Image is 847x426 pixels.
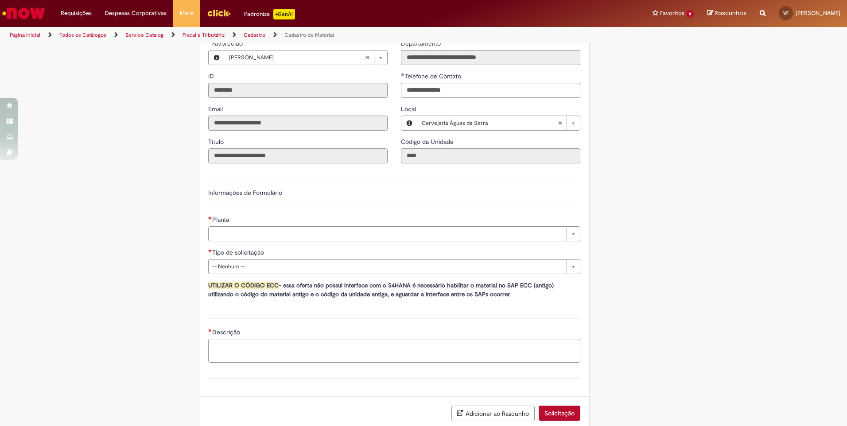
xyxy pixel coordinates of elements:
[10,31,40,39] a: Página inicial
[208,329,212,332] span: Necessários
[361,50,374,65] abbr: Limpar campo Favorecido
[279,282,281,289] strong: -
[180,9,194,18] span: More
[212,259,562,274] span: -- Nenhum --
[208,282,554,298] span: essa oferta não possui interface com o S4HANA é necessário habilitar o material no SAP ECC (antig...
[7,27,558,43] ul: Trilhas de página
[1,4,47,22] img: ServiceNow
[401,39,443,47] span: Somente leitura - Departamento
[208,148,388,163] input: Título
[209,50,225,65] button: Favorecido, Visualizar este registro Victoria Vieira Fonseca
[208,40,212,43] span: Obrigatório Preenchido
[208,72,216,81] label: Somente leitura - ID
[212,248,266,256] span: Tipo de solicitação
[212,216,231,224] span: Necessários - Planta
[208,282,279,289] strong: UTILIZAR O CÓDIGO ECC
[273,9,295,19] p: +GenAi
[401,116,417,130] button: Local, Visualizar este registro Cervejaria Águas da Serra
[401,83,580,98] input: Telefone de Contato
[208,105,225,113] span: Somente leitura - Email
[796,9,840,17] span: [PERSON_NAME]
[105,9,167,18] span: Despesas Corporativas
[401,73,405,76] span: Obrigatório Preenchido
[553,116,567,130] abbr: Limpar campo Local
[208,72,216,80] span: Somente leitura - ID
[405,72,463,80] span: Telefone de Contato
[244,31,265,39] a: Cadastro
[208,83,388,98] input: ID
[208,105,225,113] label: Somente leitura - Email
[59,31,106,39] a: Todos os Catálogos
[401,50,580,65] input: Departamento
[417,116,580,130] a: Cervejaria Águas da SerraLimpar campo Local
[284,31,334,39] a: Cadastro de Material
[125,31,163,39] a: Service Catalog
[212,328,242,336] span: Descrição
[401,148,580,163] input: Código da Unidade
[183,31,225,39] a: Fiscal e Tributário
[212,39,245,47] span: Necessários - Favorecido
[208,226,580,241] a: Limpar campo Planta
[208,189,282,197] label: Informações de Formulário
[451,406,535,421] button: Adicionar ao Rascunho
[208,138,225,146] span: Somente leitura - Título
[61,9,92,18] span: Requisições
[686,10,694,18] span: 6
[401,137,455,146] label: Somente leitura - Código da Unidade
[208,339,580,363] textarea: Descrição
[208,249,212,252] span: Necessários
[244,9,295,19] div: Padroniza
[715,9,746,17] span: Rascunhos
[401,138,455,146] span: Somente leitura - Código da Unidade
[207,6,231,19] img: click_logo_yellow_360x200.png
[208,216,212,220] span: Necessários
[539,406,580,421] button: Solicitação
[229,50,365,65] span: [PERSON_NAME]
[225,50,387,65] a: [PERSON_NAME]Limpar campo Favorecido
[660,9,684,18] span: Favoritos
[401,39,443,48] label: Somente leitura - Departamento
[422,116,558,130] span: Cervejaria Águas da Serra
[783,10,789,16] span: VF
[208,116,388,131] input: Email
[401,105,418,113] span: Local
[707,9,746,18] a: Rascunhos
[208,137,225,146] label: Somente leitura - Título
